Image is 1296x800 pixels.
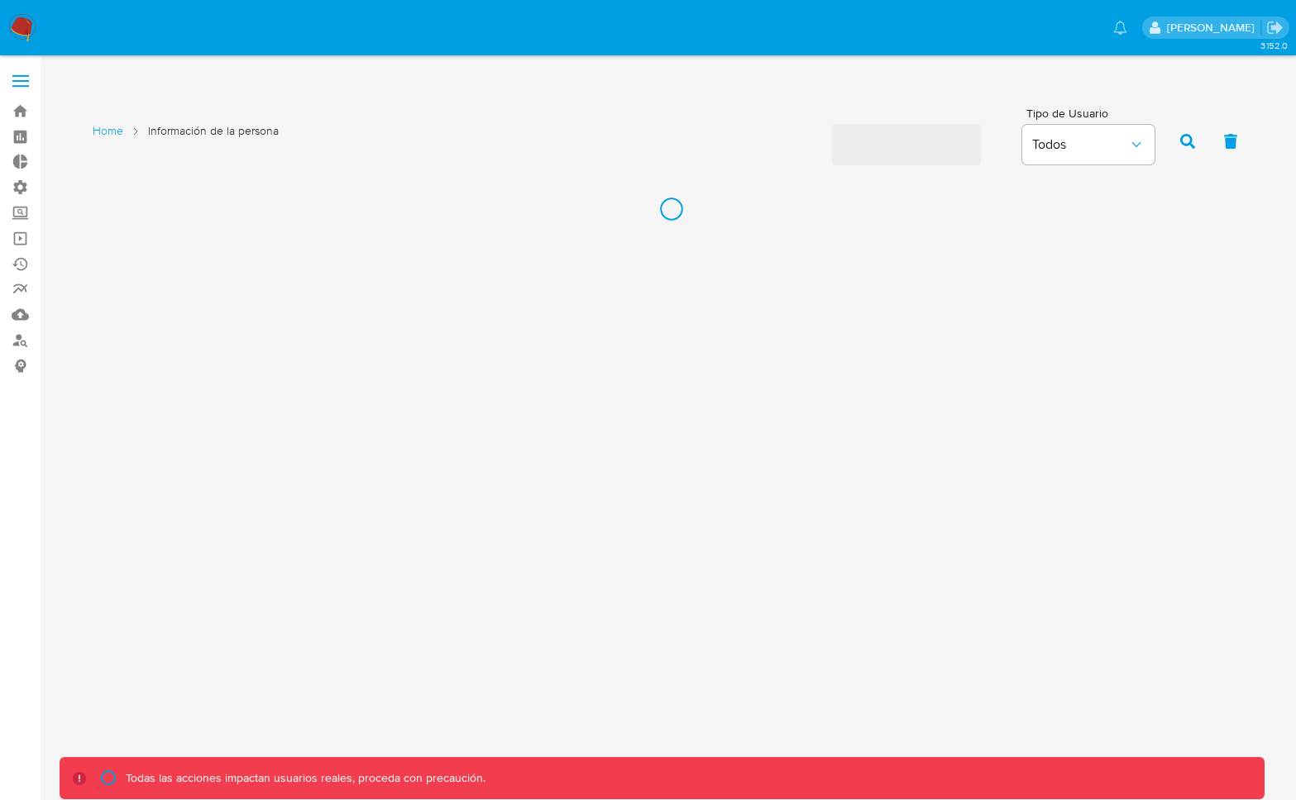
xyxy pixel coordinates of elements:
a: Salir [1266,19,1284,36]
span: ‌ [832,124,981,165]
a: Notificaciones [1113,21,1127,35]
span: Todos [1032,136,1128,153]
a: Home [93,123,123,139]
p: Todas las acciones impactan usuarios reales, proceda con precaución. [122,770,485,786]
span: Información de la persona [148,123,279,139]
nav: List of pages [93,117,279,163]
span: Tipo de Usuario [1026,107,1159,119]
p: kevin.palacios@mercadolibre.com [1167,20,1260,36]
button: Todos [1022,125,1155,164]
